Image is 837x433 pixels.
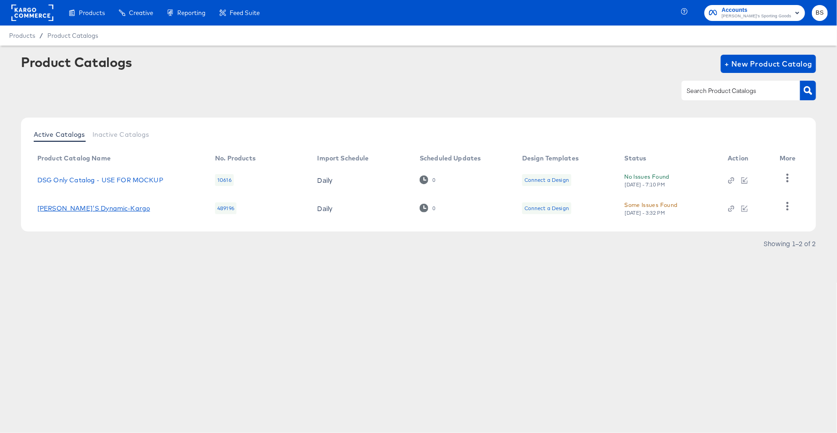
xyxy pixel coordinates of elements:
button: + New Product Catalog [721,55,816,73]
th: Action [721,151,773,166]
button: Accounts[PERSON_NAME]'s Sporting Goods [704,5,805,21]
div: 489196 [215,202,236,214]
div: 0 [432,177,436,183]
div: 0 [432,205,436,211]
td: Daily [310,194,412,222]
div: Scheduled Updates [420,155,481,162]
span: Feed Suite [230,9,260,16]
a: DSG Only Catalog - USE FOR MOCKUP [37,176,163,184]
span: / [35,32,47,39]
span: Products [79,9,105,16]
div: Design Templates [522,155,579,162]
span: + New Product Catalog [724,57,812,70]
div: 10616 [215,174,234,186]
div: Connect a Design [522,202,571,214]
div: 0 [420,175,436,184]
span: Creative [129,9,153,16]
input: Search Product Catalogs [685,86,782,96]
div: Connect a Design [524,205,569,212]
button: BS [812,5,828,21]
div: Product Catalog Name [37,155,111,162]
button: Some Issues Found[DATE] - 3:32 PM [625,200,678,216]
td: Daily [310,166,412,194]
span: Inactive Catalogs [92,131,149,138]
span: [PERSON_NAME]'s Sporting Goods [722,13,791,20]
th: More [772,151,807,166]
th: Status [617,151,721,166]
div: Showing 1–2 of 2 [763,240,816,247]
div: 0 [420,204,436,212]
div: Import Schedule [318,155,369,162]
div: Connect a Design [522,174,571,186]
span: Products [9,32,35,39]
a: [PERSON_NAME]'S Dynamic-Kargo [37,205,150,212]
span: Active Catalogs [34,131,85,138]
div: Connect a Design [524,176,569,184]
div: No. Products [215,155,256,162]
span: BS [816,8,824,18]
div: [DATE] - 3:32 PM [625,210,666,216]
a: Product Catalogs [47,32,98,39]
div: Some Issues Found [625,200,678,210]
div: Product Catalogs [21,55,132,69]
span: Accounts [722,5,791,15]
span: Reporting [177,9,205,16]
